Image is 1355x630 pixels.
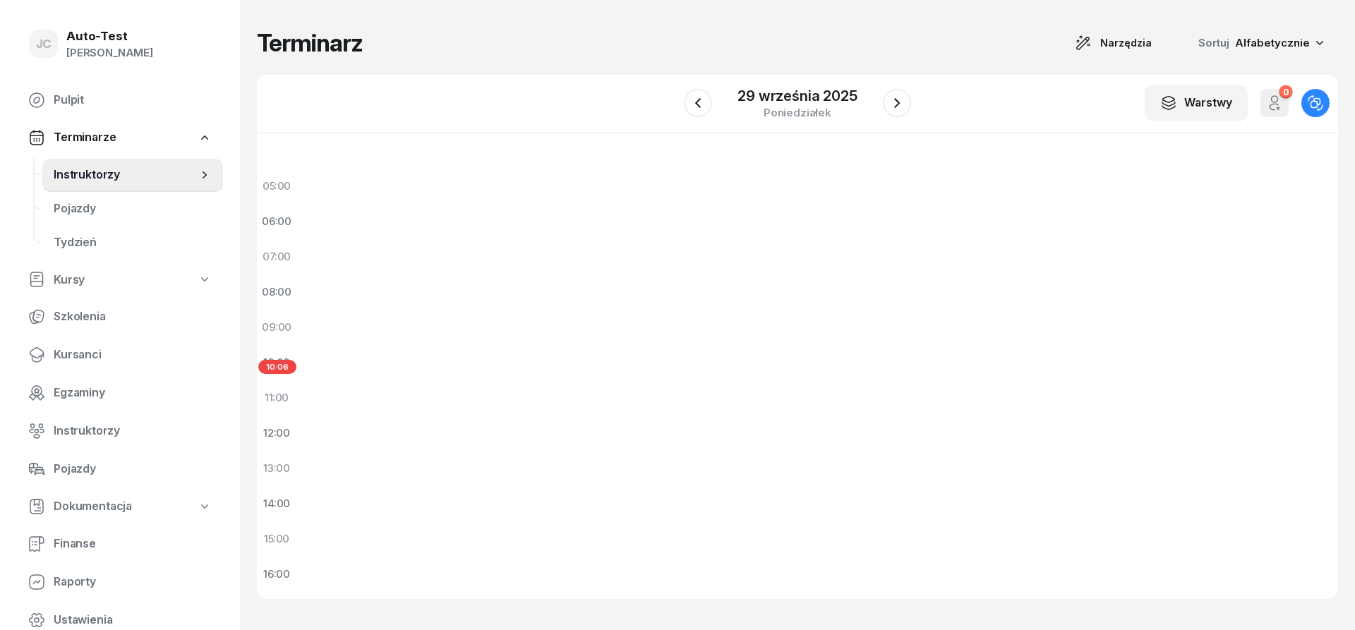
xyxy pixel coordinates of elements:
[737,89,857,103] div: 29 września 2025
[54,611,212,629] span: Ustawienia
[1145,85,1248,121] button: Warstwy
[1181,28,1338,58] button: Sortuj Alfabetycznie
[17,452,223,486] a: Pojazdy
[54,308,212,326] span: Szkolenia
[42,192,223,226] a: Pojazdy
[258,360,296,374] span: 10:06
[17,300,223,334] a: Szkolenia
[1160,94,1232,112] div: Warstwy
[257,451,296,486] div: 13:00
[42,158,223,192] a: Instruktorzy
[1279,85,1292,99] div: 0
[257,169,296,204] div: 05:00
[54,384,212,402] span: Egzaminy
[257,557,296,592] div: 16:00
[54,460,212,478] span: Pojazdy
[737,107,857,118] div: poniedziałek
[1062,29,1164,57] button: Narzędzia
[36,38,52,50] span: JC
[257,30,363,56] h1: Terminarz
[1198,34,1232,52] span: Sortuj
[1235,36,1310,49] span: Alfabetycznie
[66,30,153,42] div: Auto-Test
[257,274,296,310] div: 08:00
[257,310,296,345] div: 09:00
[17,565,223,599] a: Raporty
[257,521,296,557] div: 15:00
[257,592,296,627] div: 17:00
[54,128,116,147] span: Terminarze
[54,535,212,553] span: Finanse
[17,83,223,117] a: Pulpit
[17,414,223,448] a: Instruktorzy
[54,234,212,252] span: Tydzień
[42,226,223,260] a: Tydzień
[257,204,296,239] div: 06:00
[257,486,296,521] div: 14:00
[257,380,296,416] div: 11:00
[54,271,85,289] span: Kursy
[54,166,198,184] span: Instruktorzy
[17,338,223,372] a: Kursanci
[54,573,212,591] span: Raporty
[54,422,212,440] span: Instruktorzy
[257,416,296,451] div: 12:00
[257,345,296,380] div: 10:00
[17,527,223,561] a: Finanse
[66,44,153,62] div: [PERSON_NAME]
[257,239,296,274] div: 07:00
[54,346,212,364] span: Kursanci
[1100,35,1152,52] span: Narzędzia
[17,490,223,523] a: Dokumentacja
[17,264,223,296] a: Kursy
[1260,89,1289,117] button: 0
[17,121,223,154] a: Terminarze
[54,497,132,516] span: Dokumentacja
[17,376,223,410] a: Egzaminy
[54,200,212,218] span: Pojazdy
[54,91,212,109] span: Pulpit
